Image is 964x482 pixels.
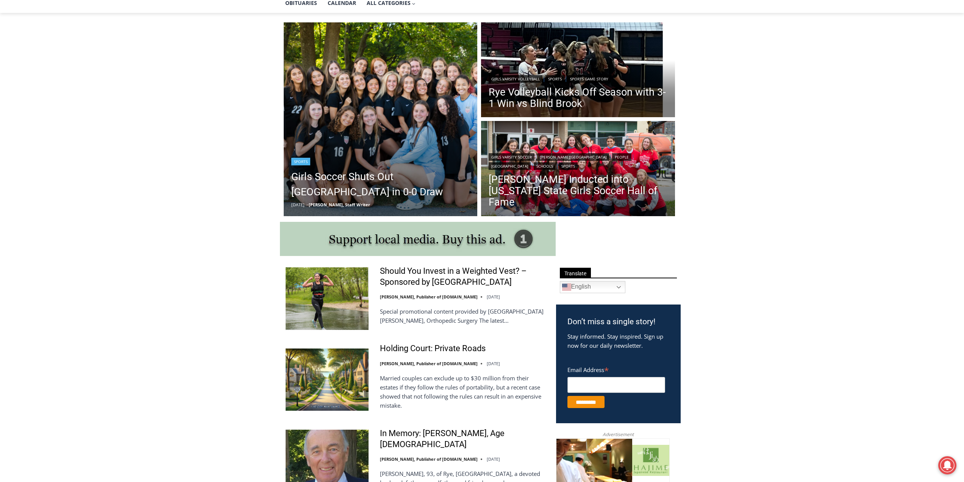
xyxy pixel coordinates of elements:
div: | | [489,74,667,83]
a: [PERSON_NAME], Publisher of [DOMAIN_NAME] [380,294,478,300]
a: Rye Volleyball Kicks Off Season with 3-1 Win vs Blind Brook [489,86,667,109]
a: Read More Rye Volleyball Kicks Off Season with 3-1 Win vs Blind Brook [481,22,675,119]
img: support local media, buy this ad [280,222,556,256]
time: [DATE] [487,361,500,366]
time: [DATE] [487,456,500,462]
a: People [612,153,631,161]
a: Intern @ [DOMAIN_NAME] [182,74,367,94]
span: Open Tues. - Sun. [PHONE_NUMBER] [2,78,74,107]
a: [PERSON_NAME][GEOGRAPHIC_DATA] [537,153,609,161]
a: Schools [534,162,556,170]
a: [PERSON_NAME] Inducted into [US_STATE] State Girls Soccer Hall of Fame [489,174,667,208]
img: Should You Invest in a Weighted Vest? – Sponsored by White Plains Hospital [286,267,369,330]
time: [DATE] [291,202,305,207]
a: [GEOGRAPHIC_DATA] [489,162,531,170]
img: (PHOTO: The Rye Girls Soccer team after their 0-0 draw vs. Eastchester on September 9, 2025. Cont... [284,22,478,217]
a: Sports Game Story [567,75,611,83]
time: [DATE] [487,294,500,300]
a: Girls Varsity Soccer [489,153,534,161]
a: Read More Rich Savage Inducted into New York State Girls Soccer Hall of Fame [481,121,675,218]
a: [PERSON_NAME], Staff Writer [309,202,370,207]
img: (PHOTO: The 2025 Rye Girls Soccer Team surrounding Head Coach Rich Savage after his induction int... [481,121,675,218]
a: Open Tues. - Sun. [PHONE_NUMBER] [0,76,76,94]
a: Sports [559,162,578,170]
span: – [306,202,309,207]
div: "At the 10am stand-up meeting, each intern gets a chance to take [PERSON_NAME] and the other inte... [191,0,358,74]
label: Email Address [567,362,665,376]
img: Holding Court: Private Roads [286,349,369,411]
a: Girls Soccer Shuts Out [GEOGRAPHIC_DATA] in 0-0 Draw [291,169,470,199]
a: Sports [545,75,564,83]
a: Read More Girls Soccer Shuts Out Eastchester in 0-0 Draw [284,22,478,217]
span: Advertisement [595,431,641,438]
a: Should You Invest in a Weighted Vest? – Sponsored by [GEOGRAPHIC_DATA] [380,266,546,287]
h3: Don’t miss a single story! [567,316,669,328]
a: Holding Court: Private Roads [380,343,486,354]
div: | | | | | [489,152,667,170]
span: Intern @ [DOMAIN_NAME] [198,75,351,93]
a: [PERSON_NAME], Publisher of [DOMAIN_NAME] [380,456,478,462]
p: Special promotional content provided by [GEOGRAPHIC_DATA] [PERSON_NAME], Orthopedic Surgery The l... [380,307,546,325]
span: Translate [560,268,591,278]
img: (PHOTO: The Rye Volleyball team huddles during the first set against Harrison on Thursday, Octobe... [481,22,675,119]
a: Girls Varsity Volleyball [489,75,542,83]
a: [PERSON_NAME], Publisher of [DOMAIN_NAME] [380,361,478,366]
a: English [560,281,625,293]
p: Married couples can exclude up to $30 million from their estates if they follow the rules of port... [380,374,546,410]
img: en [562,283,571,292]
p: Stay informed. Stay inspired. Sign up now for our daily newsletter. [567,332,669,350]
div: "...watching a master [PERSON_NAME] chef prepare an omakase meal is fascinating dinner theater an... [78,47,111,91]
a: Sports [291,158,310,165]
a: In Memory: [PERSON_NAME], Age [DEMOGRAPHIC_DATA] [380,428,546,450]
